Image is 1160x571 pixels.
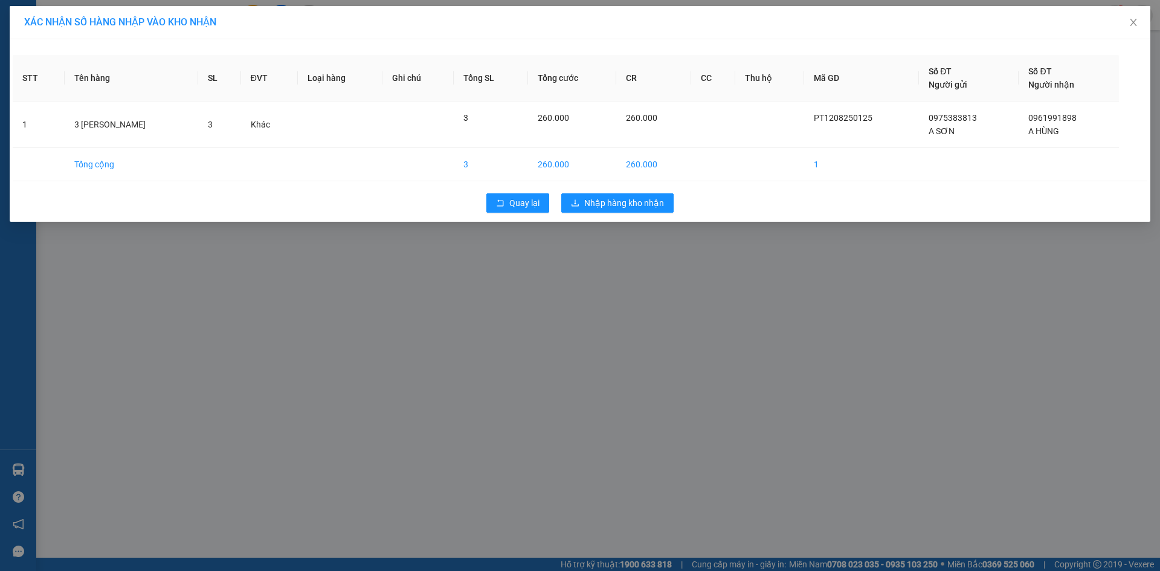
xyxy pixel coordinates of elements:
[486,193,549,213] button: rollbackQuay lại
[1028,80,1074,89] span: Người nhận
[65,55,198,102] th: Tên hàng
[24,16,216,28] span: XÁC NHẬN SỐ HÀNG NHẬP VÀO KHO NHẬN
[626,113,657,123] span: 260.000
[571,199,579,208] span: download
[735,55,804,102] th: Thu hộ
[454,55,527,102] th: Tổng SL
[298,55,382,102] th: Loại hàng
[584,196,664,210] span: Nhập hàng kho nhận
[929,126,955,136] span: A SƠN
[13,55,65,102] th: STT
[496,199,504,208] span: rollback
[509,196,540,210] span: Quay lại
[241,102,298,148] td: Khác
[241,55,298,102] th: ĐVT
[929,113,977,123] span: 0975383813
[208,120,213,129] span: 3
[804,55,919,102] th: Mã GD
[1028,66,1051,76] span: Số ĐT
[13,102,65,148] td: 1
[691,55,736,102] th: CC
[198,55,241,102] th: SL
[616,55,691,102] th: CR
[1129,18,1138,27] span: close
[1116,6,1150,40] button: Close
[1028,126,1059,136] span: A HÙNG
[463,113,468,123] span: 3
[528,148,616,181] td: 260.000
[454,148,527,181] td: 3
[561,193,674,213] button: downloadNhập hàng kho nhận
[804,148,919,181] td: 1
[538,113,569,123] span: 260.000
[65,148,198,181] td: Tổng cộng
[929,66,952,76] span: Số ĐT
[616,148,691,181] td: 260.000
[1028,113,1077,123] span: 0961991898
[814,113,872,123] span: PT1208250125
[929,80,967,89] span: Người gửi
[65,102,198,148] td: 3 [PERSON_NAME]
[528,55,616,102] th: Tổng cước
[382,55,454,102] th: Ghi chú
